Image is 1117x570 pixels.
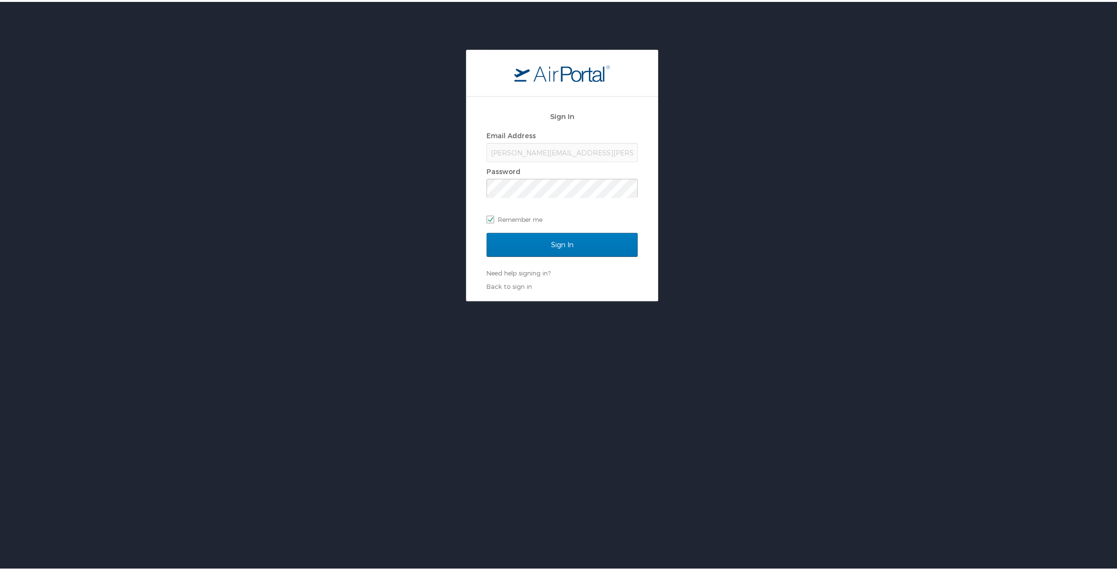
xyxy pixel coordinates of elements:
[487,165,520,174] label: Password
[487,281,532,288] a: Back to sign in
[514,63,610,80] img: logo
[487,231,638,255] input: Sign In
[487,109,638,120] h2: Sign In
[487,210,638,225] label: Remember me
[487,267,551,275] a: Need help signing in?
[487,130,536,138] label: Email Address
